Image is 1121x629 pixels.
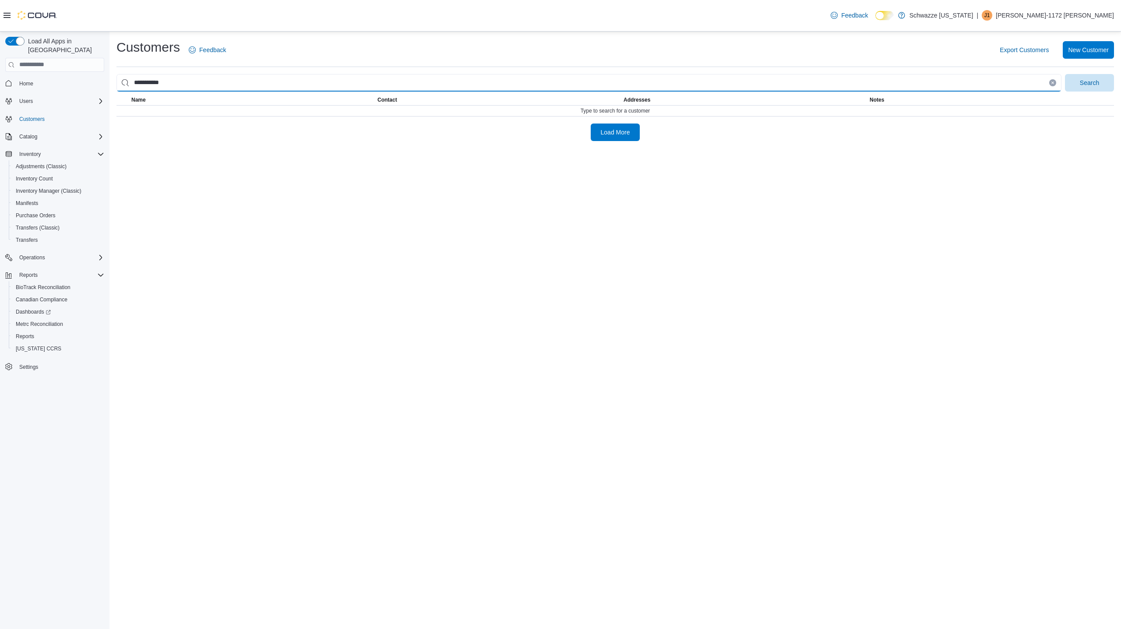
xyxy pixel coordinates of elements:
[16,362,42,372] a: Settings
[1080,78,1099,87] span: Search
[624,96,650,103] span: Addresses
[16,270,41,280] button: Reports
[12,186,85,196] a: Inventory Manager (Classic)
[1000,46,1049,54] span: Export Customers
[16,270,104,280] span: Reports
[12,319,67,329] a: Metrc Reconciliation
[19,272,38,279] span: Reports
[12,210,59,221] a: Purchase Orders
[12,161,70,172] a: Adjustments (Classic)
[9,306,108,318] a: Dashboards
[12,235,104,245] span: Transfers
[16,212,56,219] span: Purchase Orders
[12,173,104,184] span: Inventory Count
[12,331,38,342] a: Reports
[2,360,108,373] button: Settings
[12,343,65,354] a: [US_STATE] CCRS
[12,198,42,208] a: Manifests
[16,200,38,207] span: Manifests
[16,321,63,328] span: Metrc Reconciliation
[2,95,108,107] button: Users
[19,151,41,158] span: Inventory
[16,252,104,263] span: Operations
[9,318,108,330] button: Metrc Reconciliation
[9,173,108,185] button: Inventory Count
[12,161,104,172] span: Adjustments (Classic)
[591,124,640,141] button: Load More
[875,11,894,20] input: Dark Mode
[870,96,884,103] span: Notes
[116,39,180,56] h1: Customers
[2,113,108,125] button: Customers
[12,198,104,208] span: Manifests
[875,20,876,21] span: Dark Mode
[9,185,108,197] button: Inventory Manager (Classic)
[377,96,397,103] span: Contact
[12,319,104,329] span: Metrc Reconciliation
[9,234,108,246] button: Transfers
[1068,46,1109,54] span: New Customer
[12,307,54,317] a: Dashboards
[16,149,104,159] span: Inventory
[18,11,57,20] img: Cova
[12,210,104,221] span: Purchase Orders
[16,96,104,106] span: Users
[12,294,104,305] span: Canadian Compliance
[16,187,81,194] span: Inventory Manager (Classic)
[9,330,108,343] button: Reports
[16,78,37,89] a: Home
[16,163,67,170] span: Adjustments (Classic)
[16,131,41,142] button: Catalog
[9,197,108,209] button: Manifests
[12,294,71,305] a: Canadian Compliance
[827,7,871,24] a: Feedback
[12,282,104,293] span: BioTrack Reconciliation
[12,235,41,245] a: Transfers
[19,116,45,123] span: Customers
[16,78,104,89] span: Home
[185,41,229,59] a: Feedback
[9,281,108,293] button: BioTrack Reconciliation
[2,251,108,264] button: Operations
[9,343,108,355] button: [US_STATE] CCRS
[131,96,146,103] span: Name
[9,209,108,222] button: Purchase Orders
[12,282,74,293] a: BioTrack Reconciliation
[984,10,990,21] span: J1
[25,37,104,54] span: Load All Apps in [GEOGRAPHIC_DATA]
[16,237,38,244] span: Transfers
[16,361,104,372] span: Settings
[2,131,108,143] button: Catalog
[1049,79,1056,86] button: Clear input
[16,149,44,159] button: Inventory
[16,345,61,352] span: [US_STATE] CCRS
[12,223,63,233] a: Transfers (Classic)
[2,148,108,160] button: Inventory
[909,10,973,21] p: Schwazze [US_STATE]
[976,10,978,21] p: |
[16,333,34,340] span: Reports
[12,186,104,196] span: Inventory Manager (Classic)
[16,296,67,303] span: Canadian Compliance
[16,131,104,142] span: Catalog
[16,113,104,124] span: Customers
[996,10,1114,21] p: [PERSON_NAME]-1172 [PERSON_NAME]
[12,331,104,342] span: Reports
[9,160,108,173] button: Adjustments (Classic)
[19,133,37,140] span: Catalog
[19,254,45,261] span: Operations
[19,80,33,87] span: Home
[16,284,71,291] span: BioTrack Reconciliation
[19,364,38,371] span: Settings
[16,175,53,182] span: Inventory Count
[601,128,630,137] span: Load More
[5,74,104,396] nav: Complex example
[12,343,104,354] span: Washington CCRS
[16,114,48,124] a: Customers
[581,107,650,114] span: Type to search for a customer
[12,223,104,233] span: Transfers (Classic)
[841,11,868,20] span: Feedback
[996,41,1052,59] button: Export Customers
[2,269,108,281] button: Reports
[9,222,108,234] button: Transfers (Classic)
